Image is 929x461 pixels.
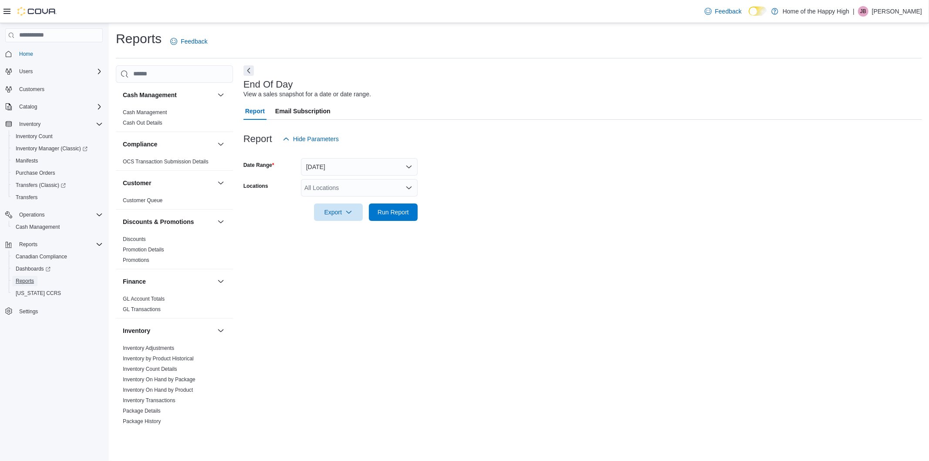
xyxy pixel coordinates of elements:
h3: Finance [123,277,146,286]
span: Dashboards [16,265,51,272]
span: Manifests [16,157,38,164]
span: Canadian Compliance [12,251,103,262]
p: [PERSON_NAME] [872,6,922,17]
a: Transfers (Classic) [12,180,69,190]
p: Home of the Happy High [783,6,849,17]
span: Washington CCRS [12,288,103,298]
a: Inventory Count [12,131,56,142]
span: Reports [16,278,34,285]
div: Discounts & Promotions [116,234,233,269]
button: Inventory [16,119,44,129]
a: Feedback [701,3,745,20]
div: View a sales snapshot for a date or date range. [243,90,371,99]
span: Hide Parameters [293,135,339,143]
h3: Discounts & Promotions [123,217,194,226]
span: GL Transactions [123,306,161,313]
a: Promotion Details [123,247,164,253]
a: Manifests [12,156,41,166]
h3: Customer [123,179,151,187]
button: Reports [16,239,41,250]
img: Cova [17,7,57,16]
span: Inventory On Hand by Product [123,386,193,393]
button: Catalog [16,102,41,112]
span: Settings [16,305,103,316]
span: Export [319,203,358,221]
button: Customer [123,179,214,187]
a: Settings [16,306,41,317]
div: Finance [116,294,233,318]
span: Promotions [123,257,149,264]
span: Operations [16,210,103,220]
button: Compliance [216,139,226,149]
label: Date Range [243,162,274,169]
div: Joseph Batarao [858,6,868,17]
button: Discounts & Promotions [123,217,214,226]
button: Cash Management [216,90,226,100]
span: Transfers [12,192,103,203]
button: Inventory [216,325,226,336]
span: Reports [16,239,103,250]
a: Discounts [123,236,146,242]
button: Cash Management [9,221,106,233]
a: Promotions [123,257,149,263]
nav: Complex example [5,44,103,340]
span: Inventory [16,119,103,129]
button: Users [2,65,106,78]
a: Reports [12,276,37,286]
a: Canadian Compliance [12,251,71,262]
span: OCS Transaction Submission Details [123,158,209,165]
button: Home [2,47,106,60]
button: Inventory [123,326,214,335]
span: Report [245,102,265,120]
span: Users [19,68,33,75]
div: Cash Management [116,107,233,132]
span: Transfers (Classic) [12,180,103,190]
h3: End Of Day [243,79,293,90]
button: Operations [16,210,48,220]
button: Next [243,65,254,76]
button: Customer [216,178,226,188]
h1: Reports [116,30,162,47]
button: Customers [2,83,106,95]
span: Inventory by Product Historical [123,355,194,362]
a: Package Details [123,408,161,414]
button: Open list of options [405,184,412,191]
span: Inventory [19,121,41,128]
span: [US_STATE] CCRS [16,290,61,297]
button: Settings [2,305,106,317]
h3: Compliance [123,140,157,149]
span: Operations [19,211,45,218]
span: Email Subscription [275,102,331,120]
h3: Cash Management [123,91,177,99]
div: Compliance [116,156,233,170]
span: Cash Management [16,224,60,230]
a: Cash Out Details [123,120,162,126]
button: Finance [216,276,226,287]
input: Dark Mode [749,7,767,16]
a: Cash Management [123,109,167,115]
span: Purchase Orders [12,168,103,178]
button: Canadian Compliance [9,251,106,263]
a: Transfers (Classic) [9,179,106,191]
span: Package History [123,418,161,425]
span: Manifests [12,156,103,166]
p: | [853,6,855,17]
span: Reports [12,276,103,286]
button: Hide Parameters [279,130,342,148]
button: Compliance [123,140,214,149]
span: Cash Management [123,109,167,116]
a: Package History [123,418,161,424]
span: Inventory On Hand by Package [123,376,196,383]
a: Home [16,49,37,59]
a: Inventory Adjustments [123,345,174,351]
a: Inventory Transactions [123,397,176,403]
span: Settings [19,308,38,315]
span: Home [19,51,33,58]
span: GL Account Totals [123,295,165,302]
span: Users [16,66,103,77]
span: Canadian Compliance [16,253,67,260]
button: Discounts & Promotions [216,217,226,227]
a: Cash Management [12,222,63,232]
